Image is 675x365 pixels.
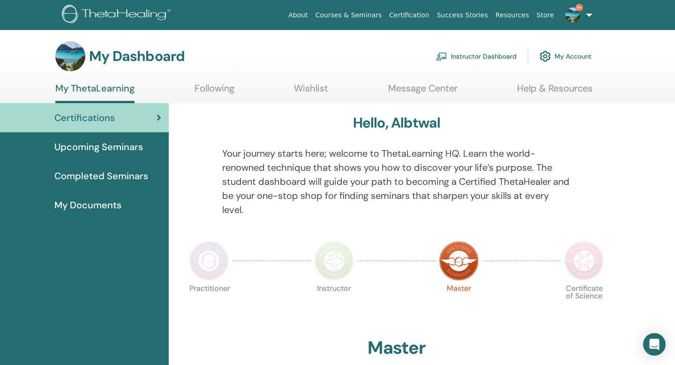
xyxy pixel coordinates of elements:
[439,285,479,324] p: Master
[62,5,174,26] img: logo.png
[540,46,592,67] a: My Account
[565,8,580,23] img: default.jpg
[353,114,441,131] h3: Hello, Albtwal
[54,169,148,183] span: Completed Seminars
[54,198,121,212] span: My Documents
[433,7,492,24] a: Success Stories
[312,7,386,24] a: Courses & Seminars
[189,285,229,324] p: Practitioner
[54,140,143,154] span: Upcoming Seminars
[564,241,604,281] img: Certificate of Science
[315,285,354,324] p: Instructor
[189,241,229,281] img: Practitioner
[439,241,479,281] img: Master
[294,83,328,101] a: Wishlist
[436,52,447,61] img: chalkboard-teacher.svg
[54,111,115,125] span: Certifications
[55,83,135,103] a: My ThetaLearning
[222,146,571,217] p: Your journey starts here; welcome to ThetaLearning HQ. Learn the world-renowned technique that sh...
[492,7,533,24] a: Resources
[315,241,354,281] img: Instructor
[89,48,185,65] h3: My Dashboard
[195,83,234,101] a: Following
[436,46,517,67] a: Instructor Dashboard
[388,83,457,101] a: Message Center
[564,285,604,324] p: Certificate of Science
[285,7,311,24] a: About
[517,83,592,101] a: Help & Resources
[55,41,85,71] img: default.jpg
[533,7,558,24] a: Store
[576,4,583,11] span: 9+
[367,337,426,359] h2: Master
[385,7,433,24] a: Certification
[643,333,666,356] div: Open Intercom Messenger
[540,48,551,64] img: cog.svg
